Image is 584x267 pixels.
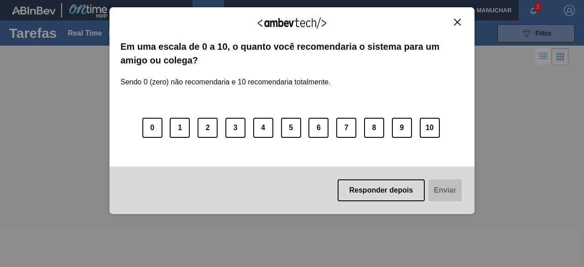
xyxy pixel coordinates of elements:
[308,118,328,138] button: 6
[142,118,162,138] button: 0
[120,67,331,86] label: Sendo 0 (zero) não recomendaria e 10 recomendaria totalmente.
[336,118,356,138] button: 7
[198,118,218,138] button: 2
[392,118,412,138] button: 9
[120,40,464,68] label: Em uma escala de 0 a 10, o quanto você recomendaria o sistema para um amigo ou colega?
[225,118,245,138] button: 3
[338,179,425,201] button: Responder depois
[258,17,326,29] img: Logo Ambevtech
[454,19,461,26] img: Close
[420,118,440,138] button: 10
[364,118,384,138] button: 8
[253,118,273,138] button: 4
[451,18,464,26] button: Close
[281,118,301,138] button: 5
[170,118,190,138] button: 1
